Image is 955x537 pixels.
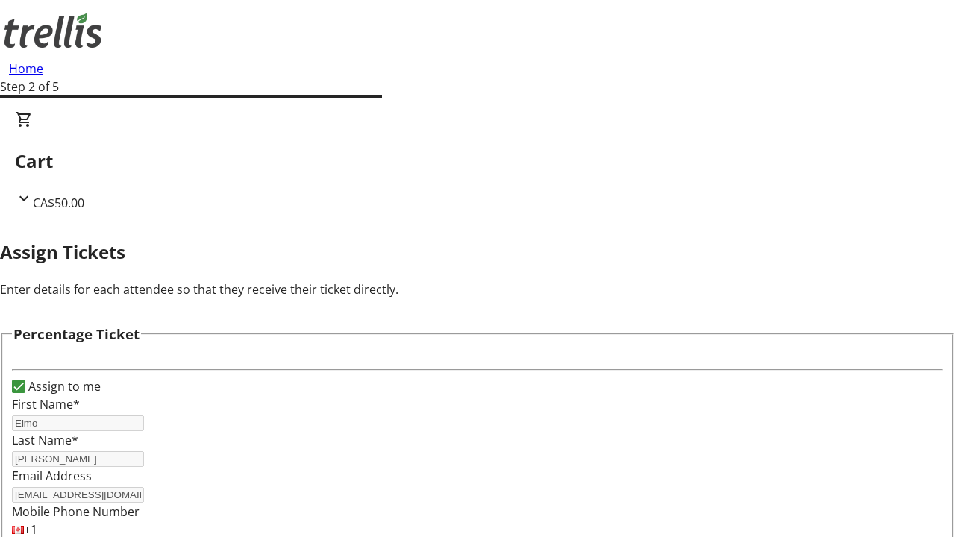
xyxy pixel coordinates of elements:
[15,110,940,212] div: CartCA$50.00
[13,324,140,345] h3: Percentage Ticket
[12,503,140,520] label: Mobile Phone Number
[12,468,92,484] label: Email Address
[25,377,101,395] label: Assign to me
[15,148,940,175] h2: Cart
[12,396,80,412] label: First Name*
[33,195,84,211] span: CA$50.00
[12,432,78,448] label: Last Name*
